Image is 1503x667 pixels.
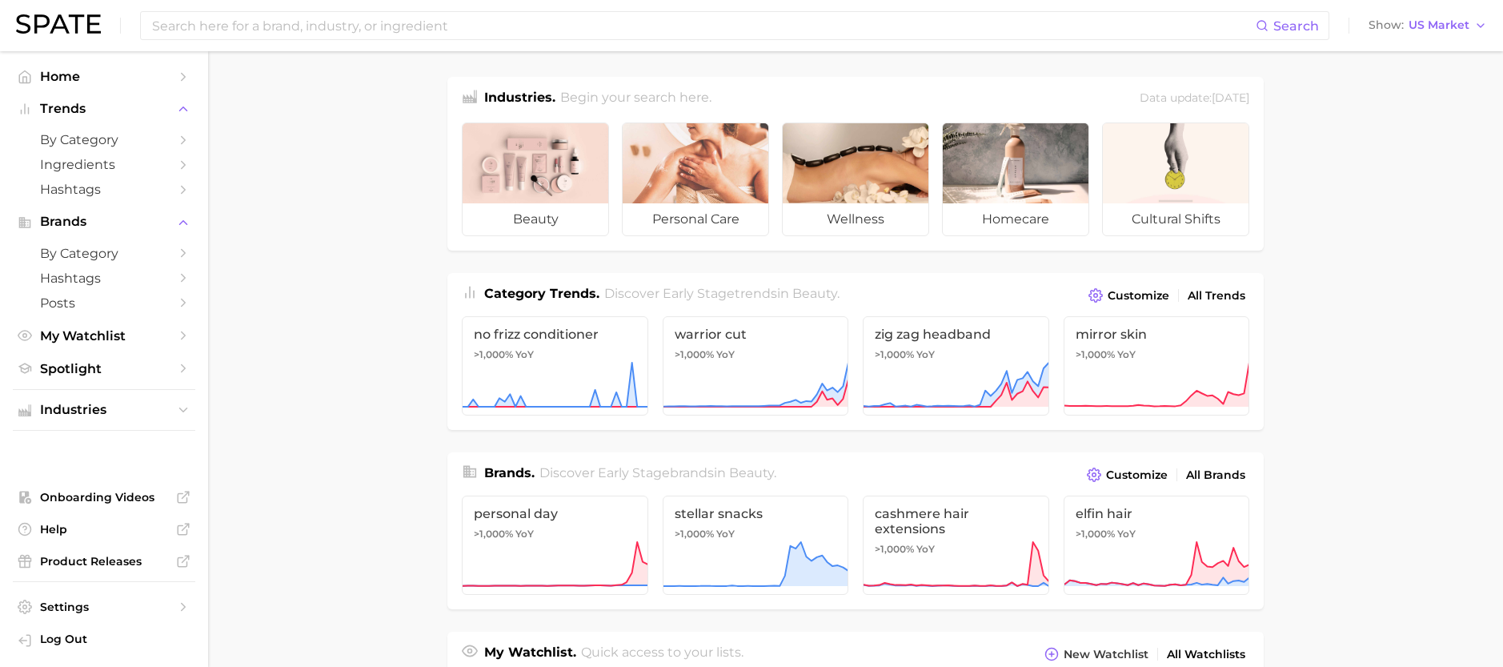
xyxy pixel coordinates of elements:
[1083,464,1172,486] button: Customize
[13,210,195,234] button: Brands
[515,528,534,540] span: YoY
[40,600,168,614] span: Settings
[40,182,168,197] span: Hashtags
[1064,316,1250,416] a: mirror skin>1,000% YoY
[792,286,837,301] span: beauty
[463,203,608,235] span: beauty
[729,465,774,480] span: beauty
[1076,506,1238,521] span: elfin hair
[13,177,195,202] a: Hashtags
[484,643,576,665] h1: My Watchlist.
[1273,18,1319,34] span: Search
[675,327,837,342] span: warrior cut
[474,348,513,360] span: >1,000%
[1040,643,1152,665] button: New Watchlist
[1163,644,1249,665] a: All Watchlists
[560,88,711,110] h2: Begin your search here.
[1108,289,1169,303] span: Customize
[40,157,168,172] span: Ingredients
[604,286,840,301] span: Discover Early Stage trends in .
[40,132,168,147] span: by Category
[40,554,168,569] span: Product Releases
[474,327,636,342] span: no frizz conditioner
[875,327,1037,342] span: zig zag headband
[13,127,195,152] a: by Category
[663,316,849,416] a: warrior cut>1,000% YoY
[13,627,195,654] a: Log out. Currently logged in with e-mail jenine.guerriero@givaudan.com.
[1064,496,1250,595] a: elfin hair>1,000% YoY
[13,241,195,266] a: by Category
[13,398,195,422] button: Industries
[1117,528,1136,540] span: YoY
[675,506,837,521] span: stellar snacks
[1167,648,1245,661] span: All Watchlists
[16,14,101,34] img: SPATE
[474,528,513,540] span: >1,000%
[1117,348,1136,361] span: YoY
[1102,123,1249,236] a: cultural shifts
[462,316,648,416] a: no frizz conditioner>1,000% YoY
[484,88,555,110] h1: Industries.
[13,549,195,573] a: Product Releases
[1369,21,1404,30] span: Show
[1064,648,1148,661] span: New Watchlist
[663,496,849,595] a: stellar snacks>1,000% YoY
[1184,285,1249,307] a: All Trends
[40,246,168,261] span: by Category
[484,286,599,301] span: Category Trends .
[581,643,743,665] h2: Quick access to your lists.
[916,543,935,556] span: YoY
[13,291,195,315] a: Posts
[13,595,195,619] a: Settings
[1106,468,1168,482] span: Customize
[40,295,168,311] span: Posts
[1186,468,1245,482] span: All Brands
[1188,289,1245,303] span: All Trends
[943,203,1088,235] span: homecare
[863,496,1049,595] a: cashmere hair extensions>1,000% YoY
[539,465,776,480] span: Discover Early Stage brands in .
[916,348,935,361] span: YoY
[622,123,769,236] a: personal care
[1140,88,1249,110] div: Data update: [DATE]
[515,348,534,361] span: YoY
[716,528,735,540] span: YoY
[623,203,768,235] span: personal care
[40,215,168,229] span: Brands
[13,97,195,121] button: Trends
[863,316,1049,416] a: zig zag headband>1,000% YoY
[13,266,195,291] a: Hashtags
[875,543,914,555] span: >1,000%
[1365,15,1491,36] button: ShowUS Market
[40,632,182,646] span: Log Out
[716,348,735,361] span: YoY
[13,152,195,177] a: Ingredients
[1182,464,1249,486] a: All Brands
[474,506,636,521] span: personal day
[1076,348,1115,360] span: >1,000%
[484,465,535,480] span: Brands .
[942,123,1089,236] a: homecare
[675,528,714,540] span: >1,000%
[40,361,168,376] span: Spotlight
[13,517,195,541] a: Help
[1103,203,1248,235] span: cultural shifts
[40,102,168,116] span: Trends
[40,69,168,84] span: Home
[40,522,168,536] span: Help
[1076,528,1115,540] span: >1,000%
[13,323,195,348] a: My Watchlist
[1084,284,1173,307] button: Customize
[40,403,168,417] span: Industries
[1409,21,1469,30] span: US Market
[40,490,168,504] span: Onboarding Videos
[40,271,168,286] span: Hashtags
[875,348,914,360] span: >1,000%
[462,496,648,595] a: personal day>1,000% YoY
[13,485,195,509] a: Onboarding Videos
[40,328,168,344] span: My Watchlist
[1076,327,1238,342] span: mirror skin
[783,203,928,235] span: wellness
[13,356,195,381] a: Spotlight
[782,123,929,236] a: wellness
